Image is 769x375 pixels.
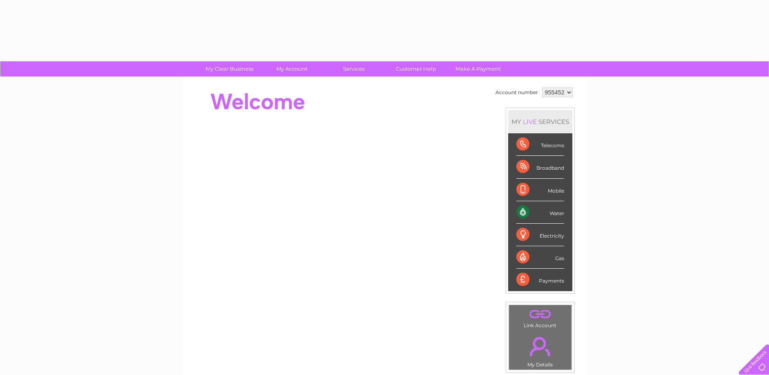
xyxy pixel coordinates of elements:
[320,61,388,76] a: Services
[444,61,512,76] a: Make A Payment
[511,307,569,321] a: .
[509,330,572,370] td: My Details
[516,246,564,269] div: Gas
[258,61,325,76] a: My Account
[521,118,538,126] div: LIVE
[516,201,564,224] div: Water
[493,85,540,99] td: Account number
[516,179,564,201] div: Mobile
[516,269,564,291] div: Payments
[516,133,564,156] div: Telecoms
[511,332,569,361] a: .
[508,110,572,133] div: MY SERVICES
[196,61,263,76] a: My Clear Business
[516,156,564,178] div: Broadband
[509,305,572,330] td: Link Account
[516,224,564,246] div: Electricity
[382,61,450,76] a: Customer Help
